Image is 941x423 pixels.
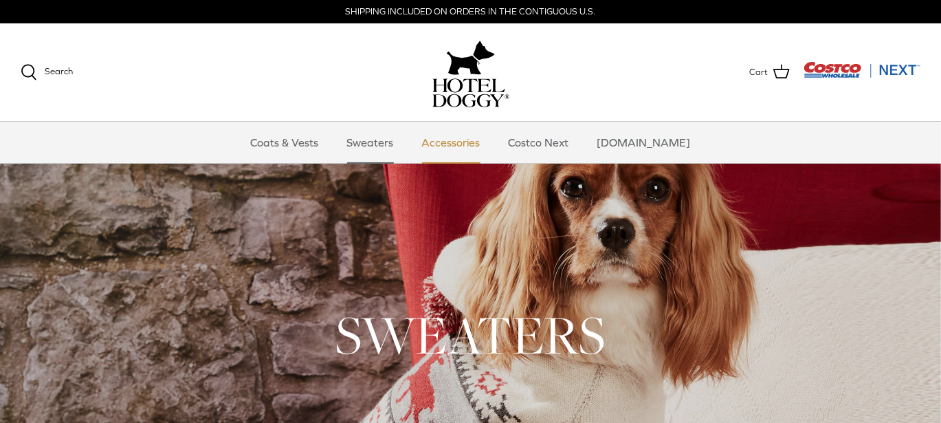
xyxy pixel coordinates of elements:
h1: SWEATERS [21,301,920,369]
a: Costco Next [496,122,582,163]
a: Cart [749,63,790,81]
a: Sweaters [335,122,406,163]
a: Coats & Vests [239,122,331,163]
a: Visit Costco Next [804,70,920,80]
a: Accessories [410,122,493,163]
img: hoteldoggycom [432,78,509,107]
a: [DOMAIN_NAME] [585,122,703,163]
img: hoteldoggy.com [447,37,495,78]
img: Costco Next [804,61,920,78]
a: hoteldoggy.com hoteldoggycom [432,37,509,107]
span: Cart [749,65,768,80]
a: Search [21,64,73,80]
span: Search [45,66,73,76]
